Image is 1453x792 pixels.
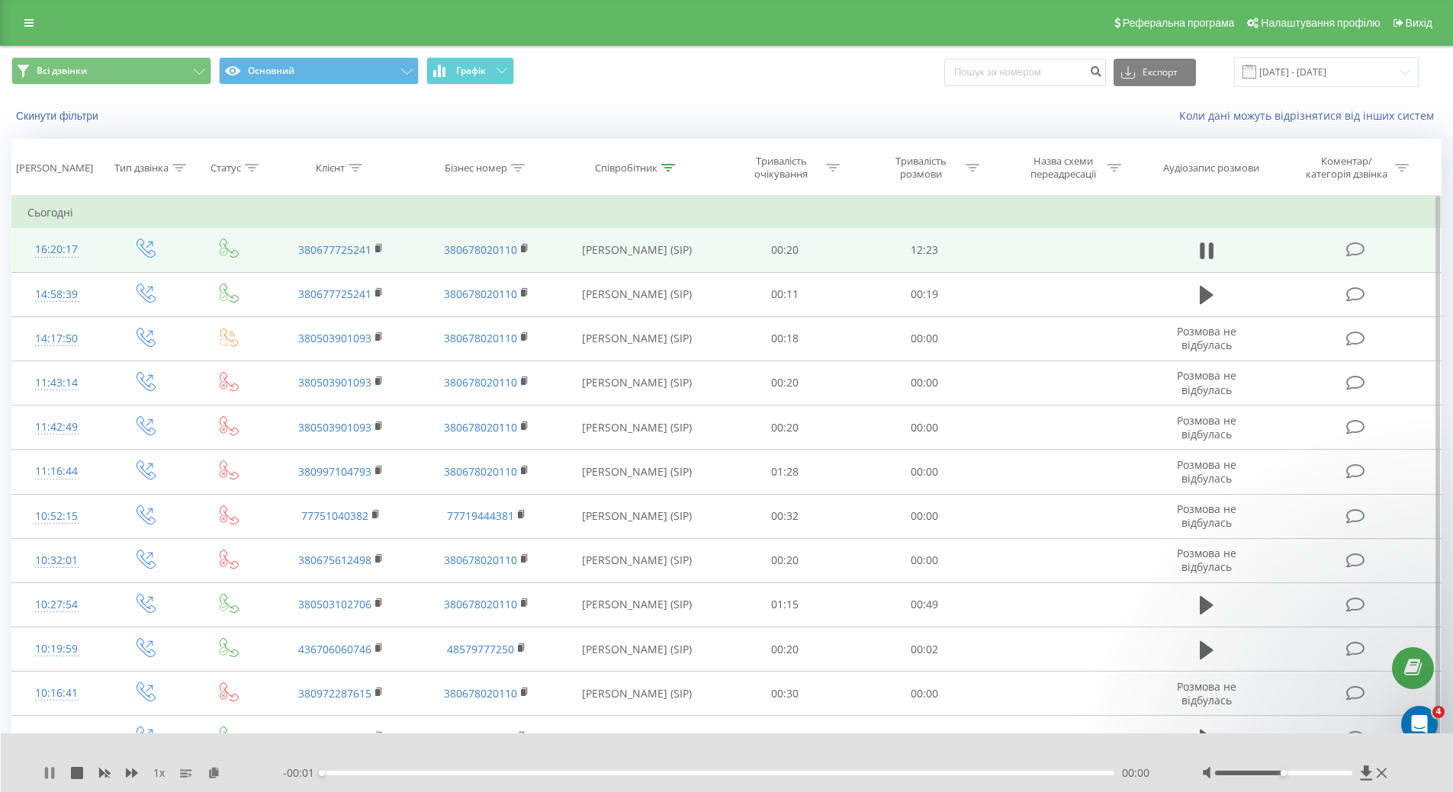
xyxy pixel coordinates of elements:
[559,538,715,582] td: [PERSON_NAME] (SIP)
[715,716,855,760] td: 00:27
[444,242,517,257] a: 380678020110
[27,457,86,486] div: 11:16:44
[12,197,1442,228] td: Сьогодні
[559,672,715,716] td: [PERSON_NAME] (SIP)
[715,627,855,672] td: 00:20
[1281,770,1287,776] div: Accessibility label
[1114,59,1196,86] button: Експорт
[715,272,855,316] td: 00:11
[27,235,86,265] div: 16:20:17
[855,272,995,316] td: 00:19
[298,242,371,257] a: 380677725241
[595,162,657,175] div: Співробітник
[1163,162,1259,175] div: Аудіозапис розмови
[298,420,371,434] a: 380503901093
[855,494,995,538] td: 00:00
[1122,765,1149,781] span: 00:00
[211,162,241,175] div: Статус
[447,642,514,656] a: 48579777250
[855,672,995,716] td: 00:00
[715,361,855,405] td: 00:20
[559,316,715,361] td: [PERSON_NAME] (SIP)
[715,538,855,582] td: 00:20
[444,287,517,301] a: 380678020110
[855,361,995,405] td: 00:00
[559,406,715,450] td: [PERSON_NAME] (SIP)
[1022,155,1104,181] div: Назва схеми переадресації
[27,678,86,708] div: 10:16:41
[447,508,514,523] a: 77719444381
[559,582,715,627] td: [PERSON_NAME] (SIP)
[298,287,371,301] a: 380677725241
[855,406,995,450] td: 00:00
[1261,17,1380,29] span: Налаштування профілю
[153,765,165,781] span: 1 x
[27,502,86,531] div: 10:52:15
[444,553,517,567] a: 380678020110
[11,109,106,123] button: Скинути фільтри
[114,162,169,175] div: Тип дзвінка
[319,770,325,776] div: Accessibility label
[715,228,855,272] td: 00:20
[27,368,86,398] div: 11:43:14
[27,723,86,752] div: 10:07:38
[559,450,715,494] td: [PERSON_NAME] (SIP)
[559,494,715,538] td: [PERSON_NAME] (SIP)
[559,272,715,316] td: [PERSON_NAME] (SIP)
[741,155,822,181] div: Тривалість очікування
[219,57,419,85] button: Основний
[298,464,371,479] a: 380997104793
[715,316,855,361] td: 00:18
[37,65,87,77] span: Всі дзвінки
[444,464,517,479] a: 380678020110
[27,546,86,576] div: 10:32:01
[283,765,322,781] span: - 00:01
[27,324,86,354] div: 14:17:50
[1177,457,1236,486] span: Розмова не відбулась
[447,730,514,745] a: 48579777250
[1177,368,1236,396] span: Розмова не відбулась
[11,57,211,85] button: Всі дзвінки
[715,406,855,450] td: 00:20
[1406,17,1432,29] span: Вихід
[298,597,371,611] a: 380503102706
[444,331,517,345] a: 380678020110
[559,716,715,760] td: [PERSON_NAME] (SIP)
[444,420,517,434] a: 380678020110
[855,716,995,760] td: 00:02
[298,375,371,390] a: 380503901093
[1177,546,1236,574] span: Розмова не відбулась
[445,162,507,175] div: Бізнес номер
[16,162,93,175] div: [PERSON_NAME]
[559,228,715,272] td: [PERSON_NAME] (SIP)
[27,412,86,442] div: 11:42:49
[1123,17,1235,29] span: Реферальна програма
[1177,679,1236,707] span: Розмова не відбулась
[1177,413,1236,441] span: Розмова не відбулась
[316,162,345,175] div: Клієнт
[559,361,715,405] td: [PERSON_NAME] (SIP)
[715,494,855,538] td: 00:32
[1179,108,1442,123] a: Коли дані можуть відрізнятися вiд інших систем
[27,590,86,620] div: 10:27:54
[1302,155,1391,181] div: Коментар/категорія дзвінка
[1177,502,1236,530] span: Розмова не відбулась
[298,642,371,656] a: 436706060746
[1432,706,1445,718] span: 4
[444,375,517,390] a: 380678020110
[301,508,368,523] a: 77751040382
[298,331,371,345] a: 380503901093
[1401,706,1438,742] iframe: Intercom live chat
[944,59,1106,86] input: Пошук за номером
[855,228,995,272] td: 12:23
[426,57,514,85] button: Графік
[559,627,715,672] td: [PERSON_NAME] (SIP)
[855,627,995,672] td: 00:02
[855,538,995,582] td: 00:00
[27,634,86,664] div: 10:19:59
[715,450,855,494] td: 01:28
[855,316,995,361] td: 00:00
[27,280,86,309] div: 14:58:39
[456,66,486,76] span: Графік
[880,155,962,181] div: Тривалість розмови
